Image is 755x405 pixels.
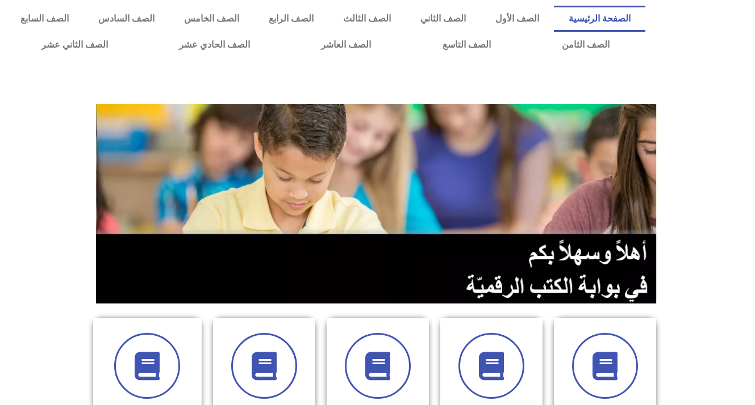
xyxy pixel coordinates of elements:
a: الصف الرابع [254,6,328,32]
a: الصف الثالث [328,6,406,32]
a: الصف العاشر [286,32,407,58]
a: الصف السابع [6,6,84,32]
a: الصف الخامس [169,6,254,32]
a: الصف التاسع [407,32,526,58]
a: الصف الثاني عشر [6,32,143,58]
a: الصفحة الرئيسية [554,6,645,32]
a: الصف السادس [84,6,169,32]
a: الصف الأول [481,6,554,32]
a: الصف الثاني [406,6,481,32]
a: الصف الثامن [526,32,645,58]
a: الصف الحادي عشر [143,32,285,58]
